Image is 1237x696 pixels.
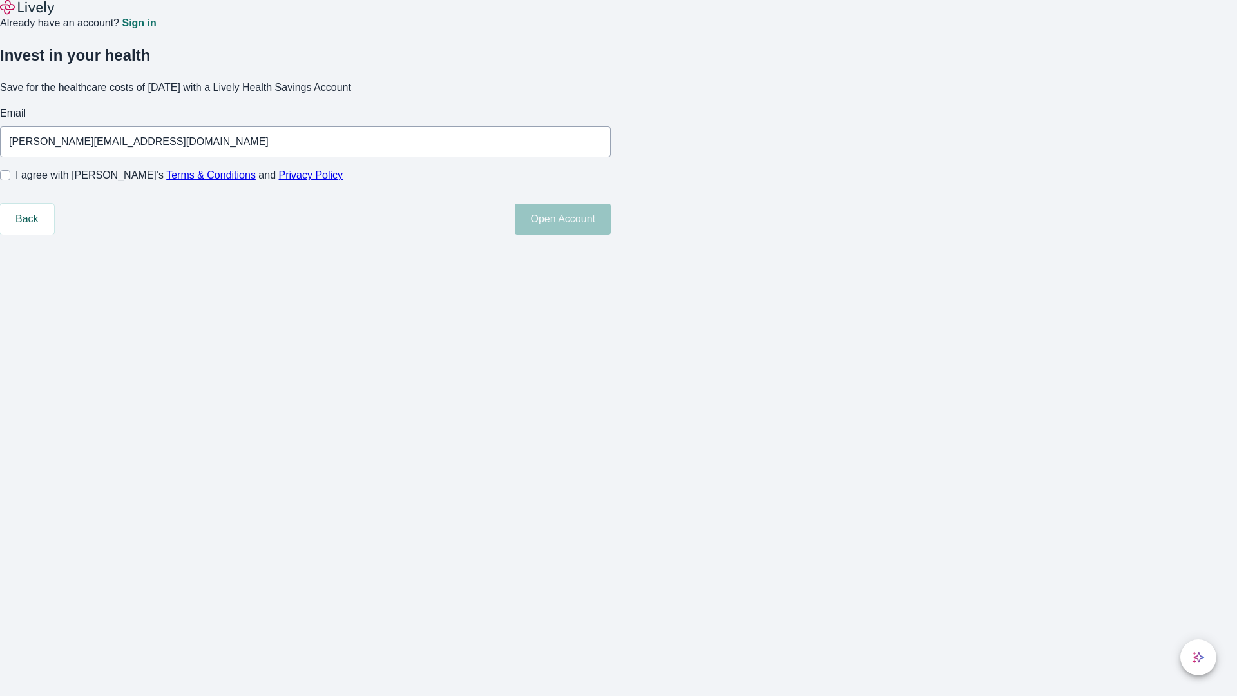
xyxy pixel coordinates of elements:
[1180,639,1216,675] button: chat
[166,169,256,180] a: Terms & Conditions
[279,169,343,180] a: Privacy Policy
[122,18,156,28] a: Sign in
[15,168,343,183] span: I agree with [PERSON_NAME]’s and
[1192,651,1205,664] svg: Lively AI Assistant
